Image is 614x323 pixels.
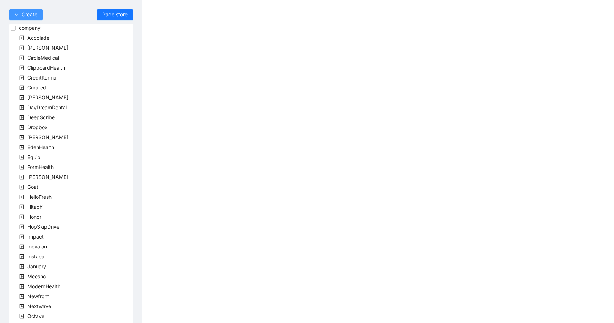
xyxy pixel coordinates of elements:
[27,194,52,200] span: HelloFresh
[27,243,47,250] span: Inovalon
[26,282,62,291] span: ModernHealth
[27,35,49,41] span: Accolade
[19,145,24,150] span: plus-square
[19,284,24,289] span: plus-square
[27,134,68,140] span: [PERSON_NAME]
[26,113,56,122] span: DeepScribe
[26,312,46,321] span: Octave
[15,13,19,17] span: down
[27,174,68,180] span: [PERSON_NAME]
[26,163,55,171] span: FormHealth
[26,203,45,211] span: Hitachi
[26,133,70,142] span: Earnest
[19,195,24,199] span: plus-square
[26,153,42,161] span: Equip
[27,84,46,91] span: Curated
[19,264,24,269] span: plus-square
[26,302,53,311] span: Nextwave
[19,254,24,259] span: plus-square
[26,103,68,112] span: DayDreamDental
[19,95,24,100] span: plus-square
[27,75,56,81] span: CreditKarma
[19,45,24,50] span: plus-square
[22,11,37,18] span: Create
[27,154,41,160] span: Equip
[27,184,38,190] span: Goat
[26,44,70,52] span: Alma
[27,303,51,309] span: Nextwave
[17,24,42,32] span: company
[19,155,24,160] span: plus-square
[19,294,24,299] span: plus-square
[19,135,24,140] span: plus-square
[26,93,70,102] span: Darby
[19,165,24,170] span: plus-square
[27,263,46,269] span: January
[26,272,47,281] span: Meesho
[26,34,51,42] span: Accolade
[26,83,48,92] span: Curated
[27,293,49,299] span: Newfront
[27,124,48,130] span: Dropbox
[27,253,48,259] span: Instacart
[26,143,55,152] span: EdenHealth
[26,213,43,221] span: Honor
[26,64,66,72] span: ClipboardHealth
[19,35,24,40] span: plus-square
[19,274,24,279] span: plus-square
[27,114,55,120] span: DeepScribe
[26,173,70,181] span: Garner
[27,234,44,240] span: Impact
[11,26,16,31] span: minus-square
[102,11,128,18] span: Page store
[27,144,54,150] span: EdenHealth
[19,234,24,239] span: plus-square
[19,185,24,190] span: plus-square
[27,273,46,279] span: Meesho
[27,164,54,170] span: FormHealth
[19,125,24,130] span: plus-square
[19,314,24,319] span: plus-square
[27,214,41,220] span: Honor
[27,45,68,51] span: [PERSON_NAME]
[26,232,45,241] span: Impact
[27,283,60,289] span: ModernHealth
[27,204,43,210] span: Hitachi
[19,224,24,229] span: plus-square
[26,223,61,231] span: HopSkipDrive
[27,104,67,110] span: DayDreamDental
[26,262,48,271] span: January
[97,9,133,20] a: Page store
[19,65,24,70] span: plus-square
[19,55,24,60] span: plus-square
[27,94,68,100] span: [PERSON_NAME]
[26,73,58,82] span: CreditKarma
[26,292,50,301] span: Newfront
[27,55,59,61] span: CircleMedical
[26,123,49,132] span: Dropbox
[26,183,40,191] span: Goat
[9,9,43,20] button: downCreate
[19,85,24,90] span: plus-square
[19,214,24,219] span: plus-square
[19,204,24,209] span: plus-square
[27,313,44,319] span: Octave
[19,175,24,180] span: plus-square
[26,252,49,261] span: Instacart
[26,242,48,251] span: Inovalon
[26,193,53,201] span: HelloFresh
[19,75,24,80] span: plus-square
[27,224,59,230] span: HopSkipDrive
[27,65,65,71] span: ClipboardHealth
[19,115,24,120] span: plus-square
[19,25,41,31] span: company
[19,244,24,249] span: plus-square
[26,54,60,62] span: CircleMedical
[19,304,24,309] span: plus-square
[19,105,24,110] span: plus-square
